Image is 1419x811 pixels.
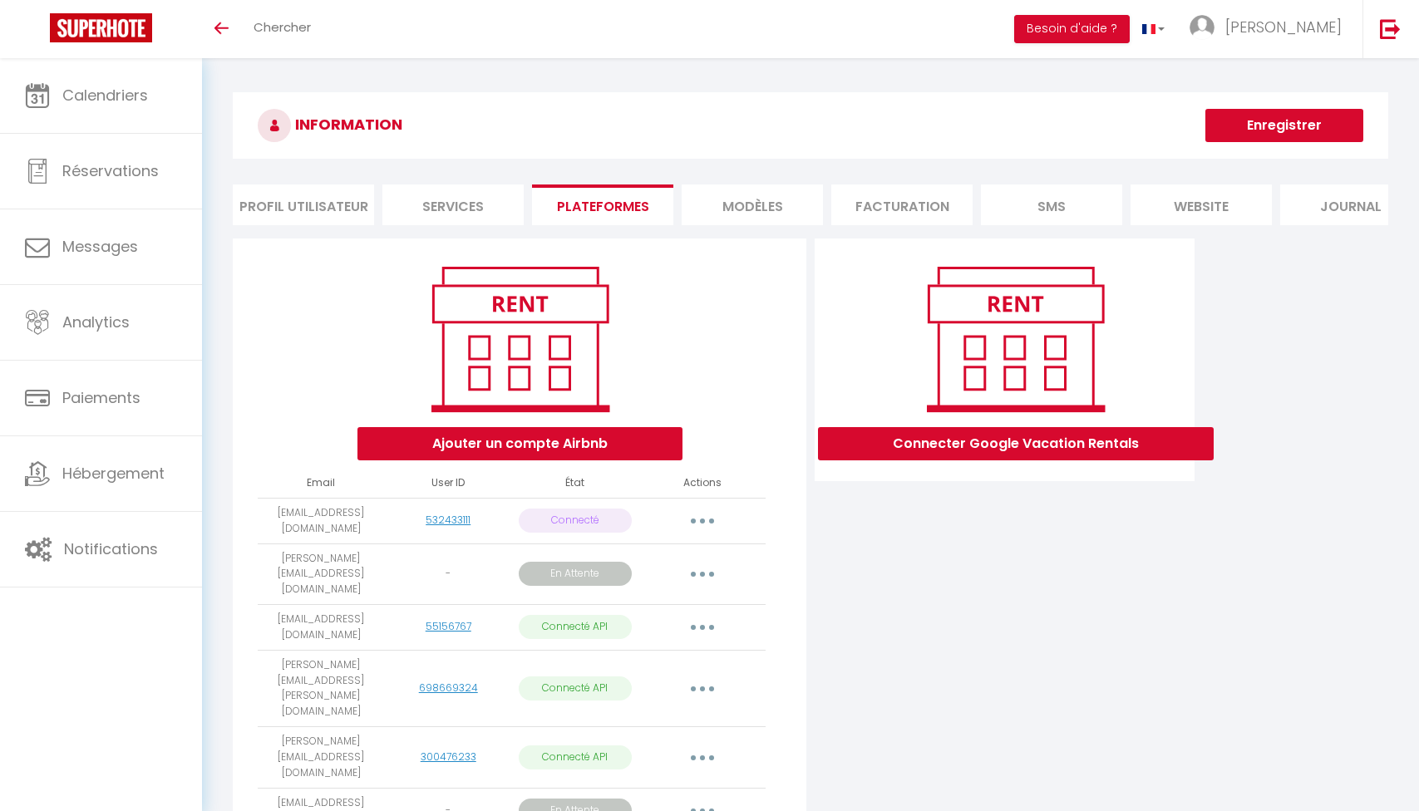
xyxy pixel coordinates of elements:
p: Connecté API [519,615,633,639]
span: [PERSON_NAME] [1225,17,1342,37]
p: Connecté API [519,745,633,769]
span: Hébergement [62,463,165,484]
span: Réservations [62,160,159,181]
a: 532433111 [426,513,471,527]
img: rent.png [909,259,1121,419]
span: Analytics [62,312,130,332]
li: MODÈLES [682,184,823,225]
td: [PERSON_NAME][EMAIL_ADDRESS][PERSON_NAME][DOMAIN_NAME] [258,650,385,726]
button: Ajouter un compte Airbnb [357,427,682,460]
img: ... [1190,15,1215,40]
img: Super Booking [50,13,152,42]
li: Plateformes [532,184,673,225]
div: - [392,566,505,582]
td: [PERSON_NAME][EMAIL_ADDRESS][DOMAIN_NAME] [258,727,385,789]
a: 698669324 [419,681,478,695]
a: 55156767 [426,619,471,633]
button: Enregistrer [1205,109,1363,142]
span: Calendriers [62,85,148,106]
img: rent.png [414,259,626,419]
th: User ID [385,469,512,498]
p: Connecté [519,509,633,533]
td: [PERSON_NAME][EMAIL_ADDRESS][DOMAIN_NAME] [258,543,385,605]
h3: INFORMATION [233,92,1388,159]
li: website [1131,184,1272,225]
p: Connecté API [519,676,633,700]
p: En Attente [519,562,633,586]
span: Notifications [64,538,158,559]
li: SMS [981,184,1122,225]
th: Actions [638,469,766,498]
td: [EMAIL_ADDRESS][DOMAIN_NAME] [258,498,385,543]
span: Messages [62,236,138,257]
span: Paiements [62,387,140,408]
th: Email [258,469,385,498]
li: Services [382,184,524,225]
li: Facturation [831,184,973,225]
button: Connecter Google Vacation Rentals [818,427,1214,460]
img: logout [1380,18,1401,39]
a: 300476233 [421,750,476,764]
button: Besoin d'aide ? [1014,15,1130,43]
li: Profil Utilisateur [233,184,374,225]
th: État [512,469,639,498]
span: Chercher [254,18,311,36]
td: [EMAIL_ADDRESS][DOMAIN_NAME] [258,605,385,651]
